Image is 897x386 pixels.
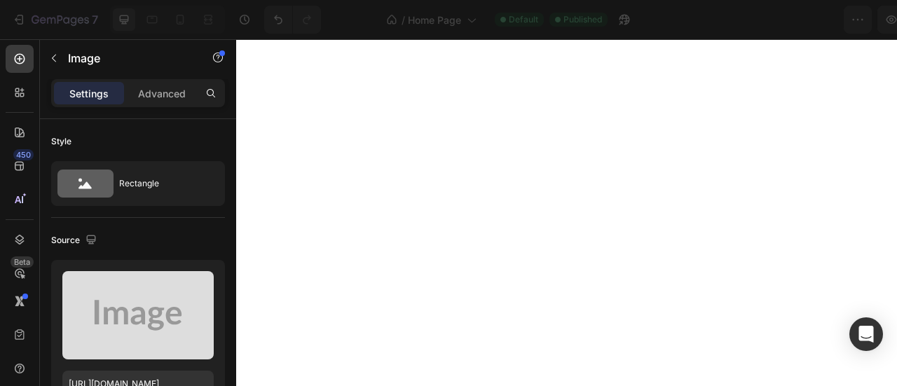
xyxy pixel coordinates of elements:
[264,6,321,34] div: Undo/Redo
[402,13,405,27] span: /
[563,13,602,26] span: Published
[816,13,851,27] div: Publish
[236,39,897,386] iframe: Design area
[509,13,538,26] span: Default
[51,231,100,250] div: Source
[138,86,186,101] p: Advanced
[13,149,34,160] div: 450
[51,135,71,148] div: Style
[6,6,104,34] button: 7
[68,50,187,67] p: Image
[62,271,214,359] img: preview-image
[119,167,205,200] div: Rectangle
[408,13,461,27] span: Home Page
[92,11,98,28] p: 7
[11,256,34,268] div: Beta
[69,86,109,101] p: Settings
[804,6,863,34] button: Publish
[752,6,798,34] button: Save
[764,14,787,26] span: Save
[849,317,883,351] div: Open Intercom Messenger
